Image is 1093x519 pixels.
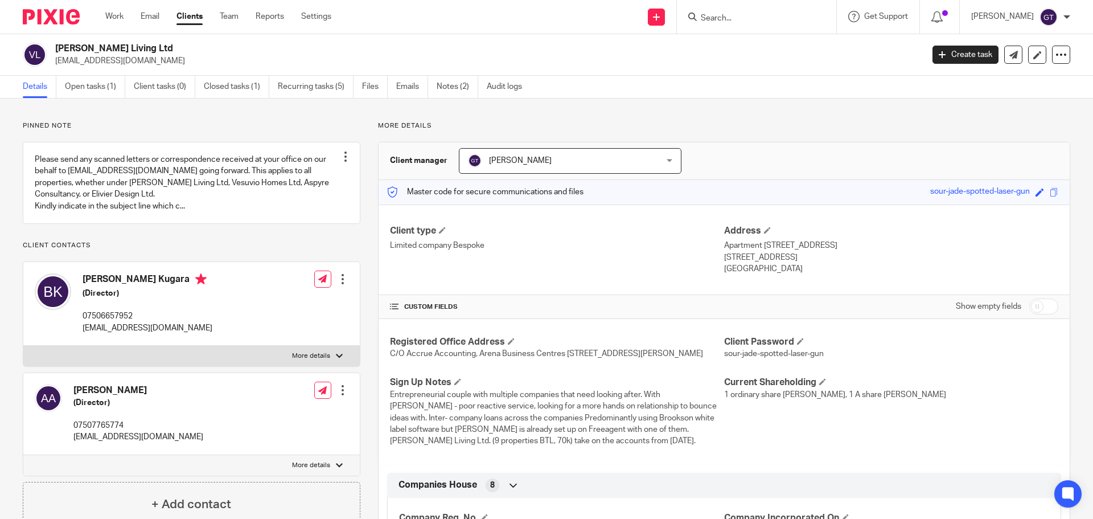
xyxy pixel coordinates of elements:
img: svg%3E [1039,8,1058,26]
a: Create task [932,46,999,64]
h3: Client manager [390,155,447,166]
p: Client contacts [23,241,360,250]
h4: CUSTOM FIELDS [390,303,724,312]
span: sour-jade-spotted-laser-gun [724,350,824,358]
div: sour-jade-spotted-laser-gun [930,186,1030,199]
p: 07506657952 [83,310,212,322]
a: Files [362,76,388,98]
a: Clients [176,11,203,22]
p: [GEOGRAPHIC_DATA] [724,263,1058,275]
span: 8 [490,480,495,491]
label: Show empty fields [956,301,1021,312]
p: [EMAIL_ADDRESS][DOMAIN_NAME] [55,55,915,67]
a: Notes (2) [437,76,478,98]
p: [EMAIL_ADDRESS][DOMAIN_NAME] [73,431,203,443]
img: Pixie [23,9,80,24]
span: Entrepreneurial couple with multiple companies that need looking after. With [PERSON_NAME] - poor... [390,391,717,445]
a: Details [23,76,56,98]
a: Open tasks (1) [65,76,125,98]
a: Reports [256,11,284,22]
h5: (Director) [73,397,203,408]
span: Companies House [398,479,477,491]
span: 1 ordinary share [PERSON_NAME], 1 A share [PERSON_NAME] [724,391,946,399]
h4: + Add contact [151,496,231,513]
p: More details [378,121,1070,130]
p: Apartment [STREET_ADDRESS] [724,240,1058,251]
a: Client tasks (0) [134,76,195,98]
p: More details [292,352,330,361]
h4: [PERSON_NAME] [73,385,203,397]
span: Get Support [864,13,908,21]
img: svg%3E [23,43,47,67]
a: Recurring tasks (5) [278,76,354,98]
img: svg%3E [468,154,482,167]
a: Team [220,11,239,22]
span: [PERSON_NAME] [489,157,552,165]
p: Limited company Bespoke [390,240,724,251]
p: Master code for secure communications and files [387,186,584,198]
h4: Sign Up Notes [390,377,724,389]
span: C/O Accrue Accounting, Arena Business Centres [STREET_ADDRESS][PERSON_NAME] [390,350,703,358]
a: Audit logs [487,76,531,98]
p: Pinned note [23,121,360,130]
a: Emails [396,76,428,98]
p: [EMAIL_ADDRESS][DOMAIN_NAME] [83,322,212,334]
h4: Current Shareholding [724,377,1058,389]
h4: [PERSON_NAME] Kugara [83,273,212,288]
a: Closed tasks (1) [204,76,269,98]
h4: Address [724,225,1058,237]
a: Work [105,11,124,22]
a: Settings [301,11,331,22]
p: [PERSON_NAME] [971,11,1034,22]
img: svg%3E [35,385,62,412]
i: Primary [195,273,207,285]
p: 07507765774 [73,420,203,431]
h2: [PERSON_NAME] Living Ltd [55,43,743,55]
img: svg%3E [35,273,71,310]
p: [STREET_ADDRESS] [724,252,1058,263]
h4: Client type [390,225,724,237]
h5: (Director) [83,288,212,299]
h4: Client Password [724,336,1058,348]
p: More details [292,461,330,470]
input: Search [700,14,802,24]
a: Email [141,11,159,22]
h4: Registered Office Address [390,336,724,348]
